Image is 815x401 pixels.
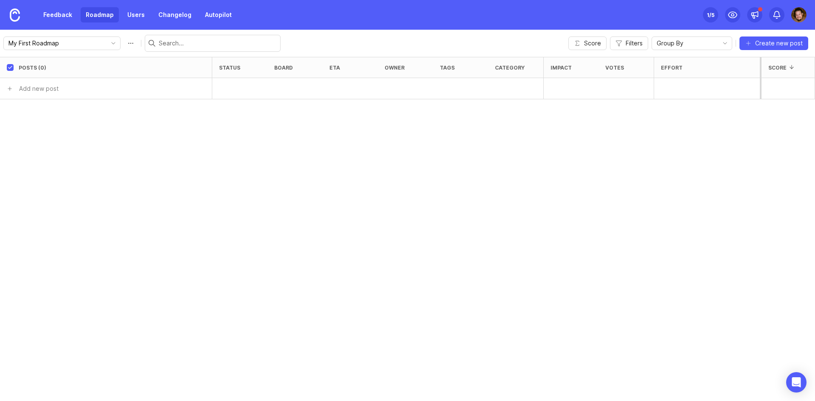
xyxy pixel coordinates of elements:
[718,40,732,47] svg: toggle icon
[755,39,803,48] span: Create new post
[153,7,197,22] a: Changelog
[274,64,293,71] div: board
[385,64,405,71] div: owner
[124,36,138,50] button: Roadmap options
[495,64,525,71] div: category
[8,39,102,48] input: My First Roadmap
[19,64,46,71] div: Posts (0)
[610,36,648,50] button: Filters
[219,64,240,71] div: status
[707,9,714,21] div: 1 /5
[568,36,607,50] button: Score
[605,64,624,71] div: Votes
[159,39,277,48] input: Search...
[626,39,643,48] span: Filters
[440,64,455,71] div: tags
[661,64,683,71] div: Effort
[652,36,732,50] div: toggle menu
[107,40,120,47] svg: toggle icon
[657,39,683,48] span: Group By
[19,84,59,93] div: Add new post
[551,64,572,71] div: Impact
[10,8,20,22] img: Canny Home
[122,7,150,22] a: Users
[584,39,601,48] span: Score
[3,36,121,50] div: toggle menu
[703,7,718,22] button: 1/5
[786,372,807,393] div: Open Intercom Messenger
[329,64,340,71] div: eta
[739,36,808,50] button: Create new post
[791,7,807,22] img: Tyson Wilke
[200,7,237,22] a: Autopilot
[81,7,119,22] a: Roadmap
[38,7,77,22] a: Feedback
[768,64,787,71] div: Score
